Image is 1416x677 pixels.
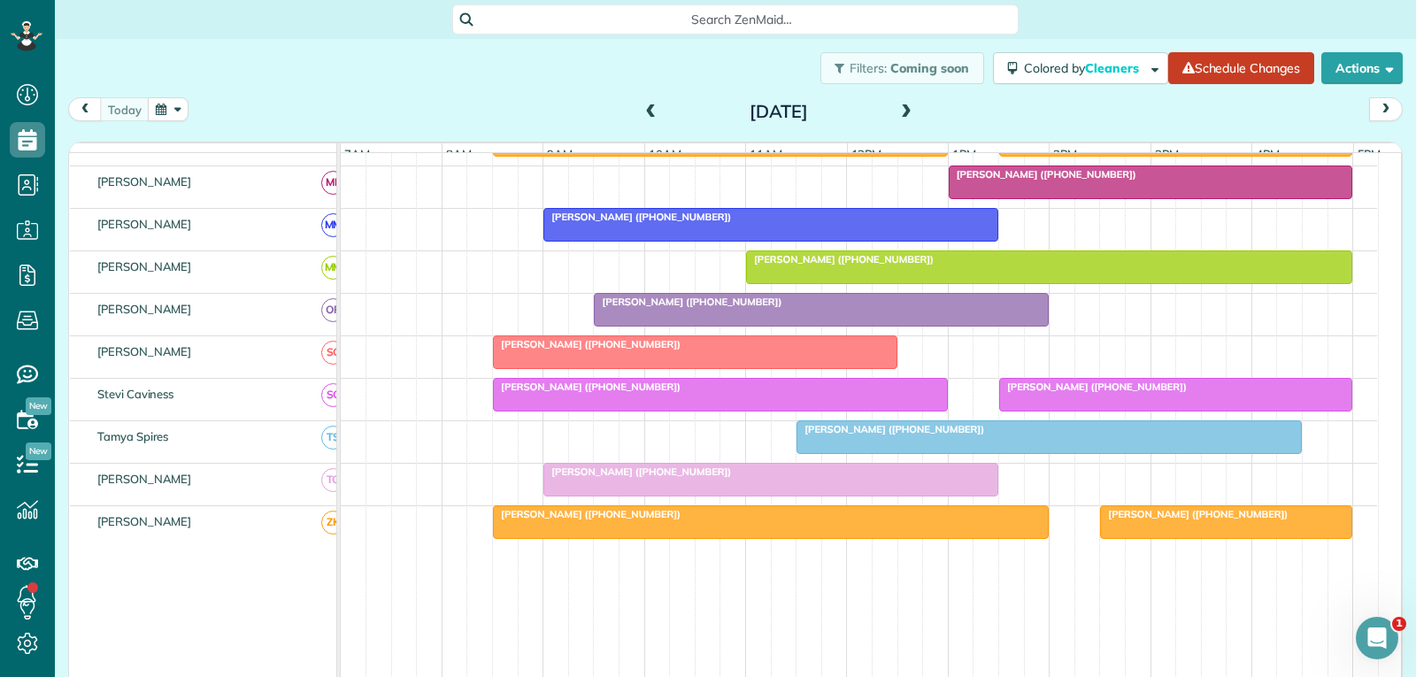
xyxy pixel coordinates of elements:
button: Actions [1321,52,1403,84]
span: SC [321,341,345,365]
span: New [26,442,51,460]
span: [PERSON_NAME] [94,259,196,273]
span: MM [321,256,345,280]
span: Stevi Caviness [94,387,177,401]
h2: [DATE] [668,102,889,121]
span: Colored by [1024,60,1145,76]
span: 8am [442,147,475,161]
button: prev [68,97,102,121]
span: TG [321,468,345,492]
span: Cleaners [1085,60,1142,76]
span: [PERSON_NAME] ([PHONE_NUMBER]) [796,423,985,435]
span: ML [321,171,345,195]
span: 7am [341,147,373,161]
span: [PERSON_NAME] ([PHONE_NUMBER]) [593,296,782,308]
span: 11am [746,147,786,161]
span: [PERSON_NAME] ([PHONE_NUMBER]) [492,381,681,393]
span: [PERSON_NAME] [94,514,196,528]
button: next [1369,97,1403,121]
span: [PERSON_NAME] ([PHONE_NUMBER]) [492,338,681,350]
span: [PERSON_NAME] [94,302,196,316]
span: [PERSON_NAME] ([PHONE_NUMBER]) [543,465,732,478]
span: Coming soon [890,60,970,76]
span: 3pm [1151,147,1182,161]
span: MM [321,213,345,237]
span: [PERSON_NAME] [94,344,196,358]
span: New [26,397,51,415]
span: [PERSON_NAME] ([PHONE_NUMBER]) [745,253,935,265]
span: ZK [321,511,345,535]
span: Filters: [850,60,887,76]
span: 1 [1392,617,1406,631]
span: 4pm [1252,147,1283,161]
span: TS [321,426,345,450]
span: SC [321,383,345,407]
span: [PERSON_NAME] ([PHONE_NUMBER]) [948,168,1137,181]
span: 1pm [949,147,980,161]
span: [PERSON_NAME] [94,472,196,486]
span: [PERSON_NAME] ([PHONE_NUMBER]) [543,211,732,223]
button: today [100,97,150,121]
span: 5pm [1354,147,1385,161]
span: OR [321,298,345,322]
button: Colored byCleaners [993,52,1168,84]
span: 2pm [1050,147,1081,161]
span: [PERSON_NAME] [94,174,196,188]
span: 12pm [848,147,886,161]
iframe: Intercom live chat [1356,617,1398,659]
span: 10am [645,147,685,161]
span: Tamya Spires [94,429,173,443]
span: [PERSON_NAME] [94,217,196,231]
span: [PERSON_NAME] ([PHONE_NUMBER]) [1099,508,1289,520]
span: 9am [543,147,576,161]
span: [PERSON_NAME] ([PHONE_NUMBER]) [492,508,681,520]
a: Schedule Changes [1168,52,1314,84]
span: [PERSON_NAME] ([PHONE_NUMBER]) [998,381,1188,393]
